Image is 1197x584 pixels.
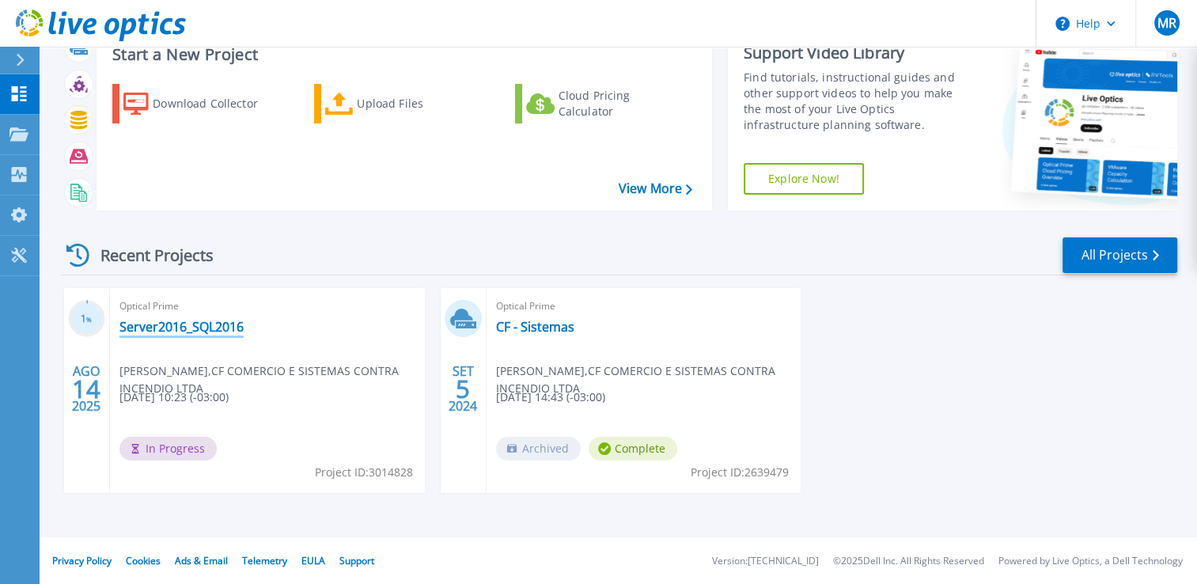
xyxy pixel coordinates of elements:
div: Recent Projects [61,236,235,275]
a: Telemetry [242,554,287,567]
div: Find tutorials, instructional guides and other support videos to help you make the most of your L... [744,70,969,133]
h3: Start a New Project [112,46,691,63]
span: [DATE] 10:23 (-03:00) [119,389,229,406]
div: Support Video Library [744,43,969,63]
div: Upload Files [357,88,483,119]
span: Archived [496,437,581,461]
span: [PERSON_NAME] , CF COMERCIO E SISTEMAS CONTRA INCENDIO LTDA [119,362,425,397]
li: Version: [TECHNICAL_ID] [712,556,819,567]
span: Project ID: 3014828 [315,464,413,481]
h3: 1 [68,310,105,328]
a: Upload Files [314,84,491,123]
div: Cloud Pricing Calculator [559,88,685,119]
span: Optical Prime [119,298,415,315]
span: [DATE] 14:43 (-03:00) [496,389,605,406]
a: Support [339,554,374,567]
span: Project ID: 2639479 [691,464,789,481]
a: View More [619,181,692,196]
span: % [86,315,92,324]
span: Optical Prime [496,298,792,315]
span: [PERSON_NAME] , CF COMERCIO E SISTEMAS CONTRA INCENDIO LTDA [496,362,801,397]
span: 14 [72,382,100,396]
span: MR [1157,17,1176,29]
li: Powered by Live Optics, a Dell Technology [998,556,1183,567]
a: CF - Sistemas [496,319,574,335]
a: Privacy Policy [52,554,112,567]
div: AGO 2025 [71,360,101,418]
a: Cloud Pricing Calculator [515,84,691,123]
li: © 2025 Dell Inc. All Rights Reserved [833,556,984,567]
a: Server2016_SQL2016 [119,319,244,335]
a: Cookies [126,554,161,567]
a: EULA [301,554,325,567]
span: In Progress [119,437,217,461]
div: SET 2024 [448,360,478,418]
span: 5 [456,382,470,396]
a: All Projects [1063,237,1177,273]
span: Complete [589,437,677,461]
a: Explore Now! [744,163,864,195]
a: Download Collector [112,84,289,123]
div: Download Collector [153,88,279,119]
a: Ads & Email [175,554,228,567]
